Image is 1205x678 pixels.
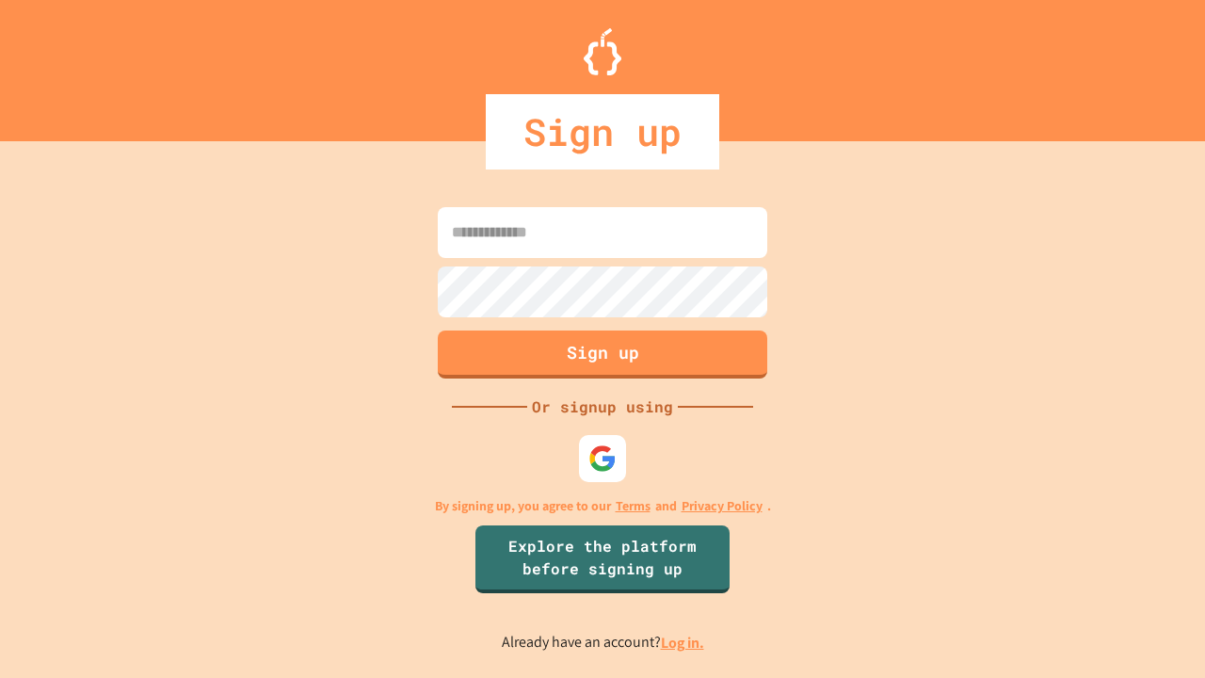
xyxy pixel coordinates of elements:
[475,525,730,593] a: Explore the platform before signing up
[682,496,763,516] a: Privacy Policy
[616,496,651,516] a: Terms
[661,633,704,653] a: Log in.
[584,28,621,75] img: Logo.svg
[435,496,771,516] p: By signing up, you agree to our and .
[486,94,719,169] div: Sign up
[588,444,617,473] img: google-icon.svg
[527,395,678,418] div: Or signup using
[438,331,767,379] button: Sign up
[502,631,704,654] p: Already have an account?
